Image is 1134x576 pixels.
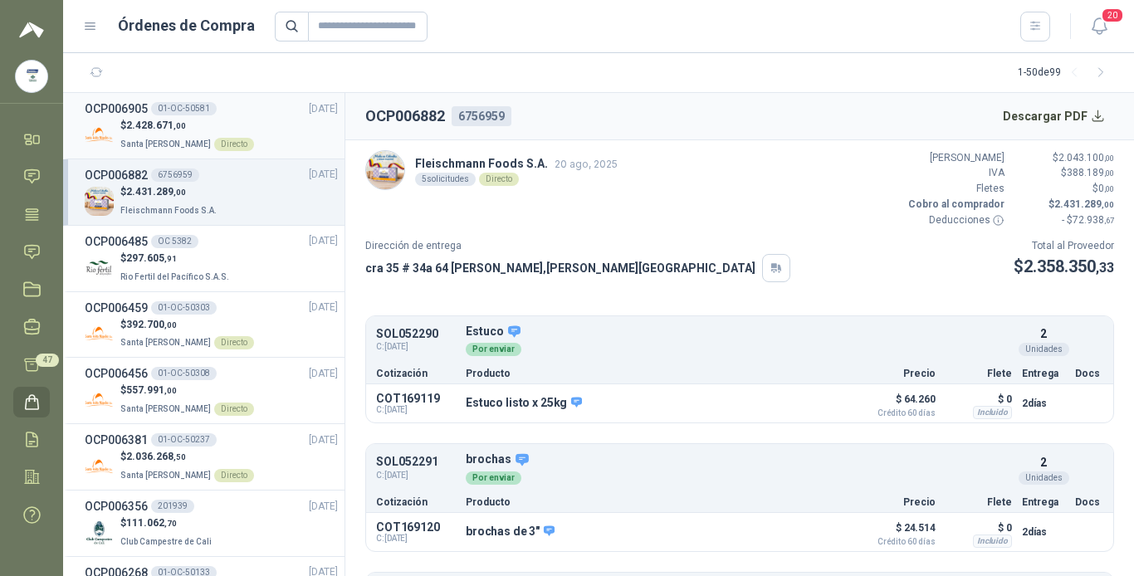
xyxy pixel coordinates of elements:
h3: OCP006459 [85,299,148,317]
p: Fleischmann Foods S.A. [415,154,618,173]
p: $ [120,251,232,266]
span: Santa [PERSON_NAME] [120,139,211,149]
div: 01-OC-50303 [151,301,217,315]
h2: OCP006882 [365,105,445,128]
div: Por enviar [466,471,521,485]
span: [DATE] [309,366,338,382]
p: Entrega [1022,369,1065,378]
span: 2.358.350 [1024,256,1114,276]
p: Estuco listo x 25kg [466,396,582,411]
span: ,00 [1104,168,1114,178]
a: 47 [13,349,50,380]
span: 20 [1101,7,1124,23]
span: ,00 [1104,184,1114,193]
span: 388.189 [1067,167,1114,178]
span: 2.043.100 [1058,152,1114,164]
p: $ 24.514 [853,518,936,546]
p: 2 [1040,453,1047,471]
p: Producto [466,497,843,507]
span: ,67 [1104,216,1114,225]
span: Crédito 60 días [853,409,936,417]
div: Directo [214,138,254,151]
h3: OCP006882 [85,166,148,184]
p: [PERSON_NAME] [905,150,1004,166]
img: Company Logo [85,452,114,481]
p: $ [1014,165,1114,181]
span: ,33 [1096,260,1114,276]
p: Total al Proveedor [1014,238,1114,254]
div: Directo [214,403,254,416]
span: Santa [PERSON_NAME] [120,338,211,347]
span: Crédito 60 días [853,538,936,546]
img: Company Logo [85,120,114,149]
img: Company Logo [85,319,114,348]
p: Cotización [376,497,456,507]
img: Logo peakr [19,20,44,40]
span: 47 [36,354,59,367]
p: $ [120,118,254,134]
a: OCP0068826756959[DATE] Company Logo$2.431.289,00Fleischmann Foods S.A. [85,166,338,218]
p: Docs [1075,497,1103,507]
span: Fleischmann Foods S.A. [120,206,217,215]
p: $ [1014,181,1114,197]
span: [DATE] [309,300,338,315]
div: 6756959 [452,106,511,126]
a: OCP00645901-OC-50303[DATE] Company Logo$392.700,00Santa [PERSON_NAME]Directo [85,299,338,351]
button: 20 [1084,12,1114,41]
div: Directo [214,336,254,349]
p: Flete [946,497,1012,507]
span: ,00 [174,188,186,197]
span: 2.428.671 [126,120,186,131]
img: Company Logo [85,253,114,282]
p: 2 días [1022,522,1065,542]
span: C: [DATE] [376,469,456,482]
p: Docs [1075,369,1103,378]
p: Dirección de entrega [365,238,790,254]
span: [DATE] [309,167,338,183]
p: 2 días [1022,393,1065,413]
span: [DATE] [309,233,338,249]
a: OCP006485OC 5382[DATE] Company Logo$297.605,91Rio Fertil del Pacífico S.A.S. [85,232,338,285]
p: Precio [853,369,936,378]
p: $ 0 [946,518,1012,538]
p: $ [120,515,215,531]
span: ,91 [164,254,177,263]
div: Por enviar [466,343,521,356]
p: SOL052291 [376,456,456,468]
p: Producto [466,369,843,378]
p: IVA [905,165,1004,181]
h3: OCP006485 [85,232,148,251]
span: ,00 [1102,200,1114,209]
span: C: [DATE] [376,405,456,415]
h3: OCP006381 [85,431,148,449]
span: Rio Fertil del Pacífico S.A.S. [120,272,229,281]
span: ,00 [174,121,186,130]
span: Santa [PERSON_NAME] [120,404,211,413]
div: 201939 [151,500,194,513]
span: Club Campestre de Cali [120,537,212,546]
img: Company Logo [85,518,114,547]
span: [DATE] [309,499,338,515]
p: Flete [946,369,1012,378]
span: [DATE] [309,101,338,117]
span: 392.700 [126,319,177,330]
span: C: [DATE] [376,534,456,544]
p: $ [1014,150,1114,166]
div: 5 solicitudes [415,173,476,186]
p: $ 64.260 [853,389,936,417]
h3: OCP006356 [85,497,148,515]
a: OCP006356201939[DATE] Company Logo$111.062,70Club Campestre de Cali [85,497,338,549]
p: $ [1014,254,1114,280]
h1: Órdenes de Compra [118,14,255,37]
p: 2 [1040,325,1047,343]
div: 6756959 [151,168,199,182]
p: Precio [853,497,936,507]
img: Company Logo [85,385,114,414]
p: COT169119 [376,392,456,405]
span: ,00 [164,386,177,395]
a: OCP00645601-OC-50308[DATE] Company Logo$557.991,00Santa [PERSON_NAME]Directo [85,364,338,417]
span: Santa [PERSON_NAME] [120,471,211,480]
span: 20 ago, 2025 [555,158,618,170]
span: ,70 [164,519,177,528]
div: 01-OC-50308 [151,367,217,380]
